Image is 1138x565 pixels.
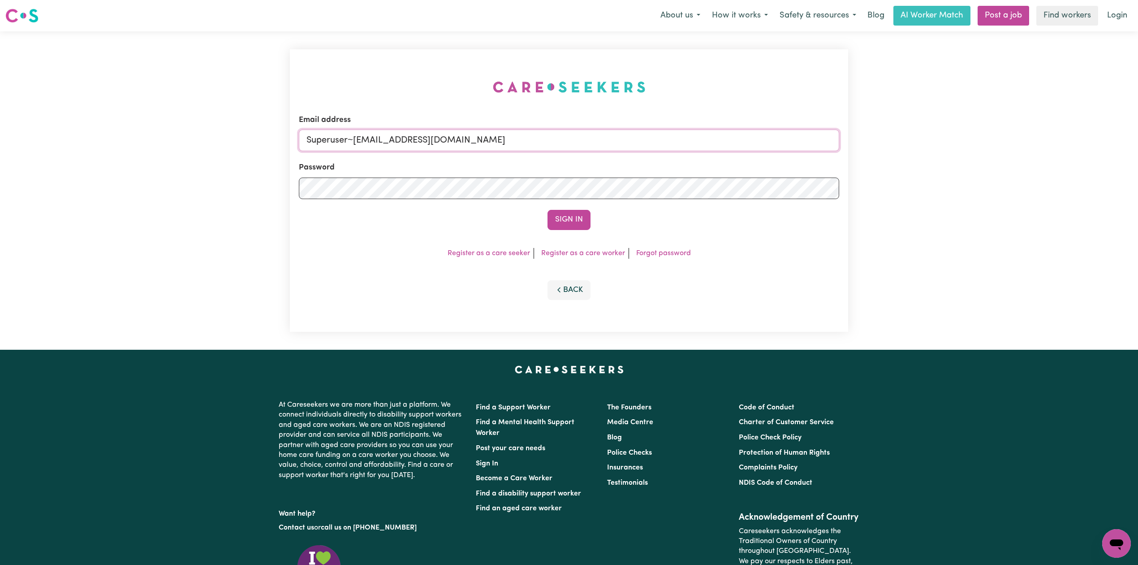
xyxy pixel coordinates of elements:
a: Code of Conduct [739,404,794,411]
p: Want help? [279,505,465,519]
a: NDIS Code of Conduct [739,479,812,487]
input: Email address [299,130,839,151]
a: call us on [PHONE_NUMBER] [321,524,417,531]
a: Post a job [978,6,1029,26]
a: Find workers [1036,6,1098,26]
a: Forgot password [636,250,691,257]
label: Password [299,162,335,174]
a: Become a Care Worker [476,475,552,482]
a: Insurances [607,464,643,471]
a: Careseekers home page [515,366,624,373]
a: Register as a care seeker [448,250,530,257]
a: Police Check Policy [739,434,802,441]
a: Post your care needs [476,445,545,452]
a: Find a disability support worker [476,490,581,497]
h2: Acknowledgement of Country [739,512,859,523]
a: Testimonials [607,479,648,487]
a: Register as a care worker [541,250,625,257]
a: The Founders [607,404,651,411]
button: About us [655,6,706,25]
a: Protection of Human Rights [739,449,830,456]
a: Find an aged care worker [476,505,562,512]
a: Login [1102,6,1133,26]
button: Back [547,280,591,300]
p: or [279,519,465,536]
a: Find a Mental Health Support Worker [476,419,574,437]
a: Blog [862,6,890,26]
button: Sign In [547,210,591,230]
a: Find a Support Worker [476,404,551,411]
a: Police Checks [607,449,652,456]
a: Media Centre [607,419,653,426]
a: Blog [607,434,622,441]
a: Charter of Customer Service [739,419,834,426]
a: Complaints Policy [739,464,797,471]
img: Careseekers logo [5,8,39,24]
a: Contact us [279,524,314,531]
a: AI Worker Match [893,6,970,26]
label: Email address [299,114,351,126]
p: At Careseekers we are more than just a platform. We connect individuals directly to disability su... [279,396,465,484]
a: Sign In [476,460,498,467]
button: How it works [706,6,774,25]
button: Safety & resources [774,6,862,25]
a: Careseekers logo [5,5,39,26]
iframe: Button to launch messaging window [1102,529,1131,558]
